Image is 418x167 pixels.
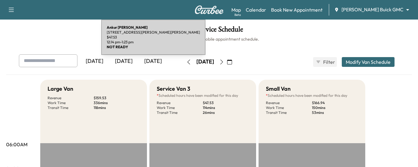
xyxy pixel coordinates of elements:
[94,105,140,110] p: 118 mins
[157,110,203,115] p: Transit Time
[6,141,27,148] p: 06:00AM
[48,96,94,100] p: Revenue
[94,100,140,105] p: 336 mins
[234,13,241,17] div: Beta
[266,100,312,105] p: Revenue
[312,100,358,105] p: $ 166.94
[94,96,140,100] p: $ 159.53
[195,5,224,14] img: Curbee Logo
[246,6,266,13] a: Calendar
[203,105,249,110] p: 114 mins
[203,110,249,115] p: 26 mins
[203,100,249,105] p: $ 47.53
[48,85,73,93] h5: Large Van
[341,6,403,13] span: [PERSON_NAME] Buick GMC
[157,93,249,98] p: Scheduled hours have been modified for this day
[157,100,203,105] p: Revenue
[196,58,214,66] div: [DATE]
[157,85,190,93] h5: Service Van 3
[312,105,358,110] p: 150 mins
[266,85,291,93] h5: Small Van
[313,57,337,67] button: Filter
[6,36,412,42] h6: View and update your mobile appointment schedule.
[138,54,168,68] div: [DATE]
[231,6,241,13] a: MapBeta
[342,57,395,67] button: Modify Van Schedule
[48,100,94,105] p: Work Time
[323,58,334,66] span: Filter
[109,54,138,68] div: [DATE]
[6,26,412,36] h1: Mobile Service Schedule
[48,105,94,110] p: Transit Time
[312,110,358,115] p: 53 mins
[157,105,203,110] p: Work Time
[271,6,323,13] a: Book New Appointment
[266,105,312,110] p: Work Time
[266,93,358,98] p: Scheduled hours have been modified for this day
[80,54,109,68] div: [DATE]
[266,110,312,115] p: Transit Time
